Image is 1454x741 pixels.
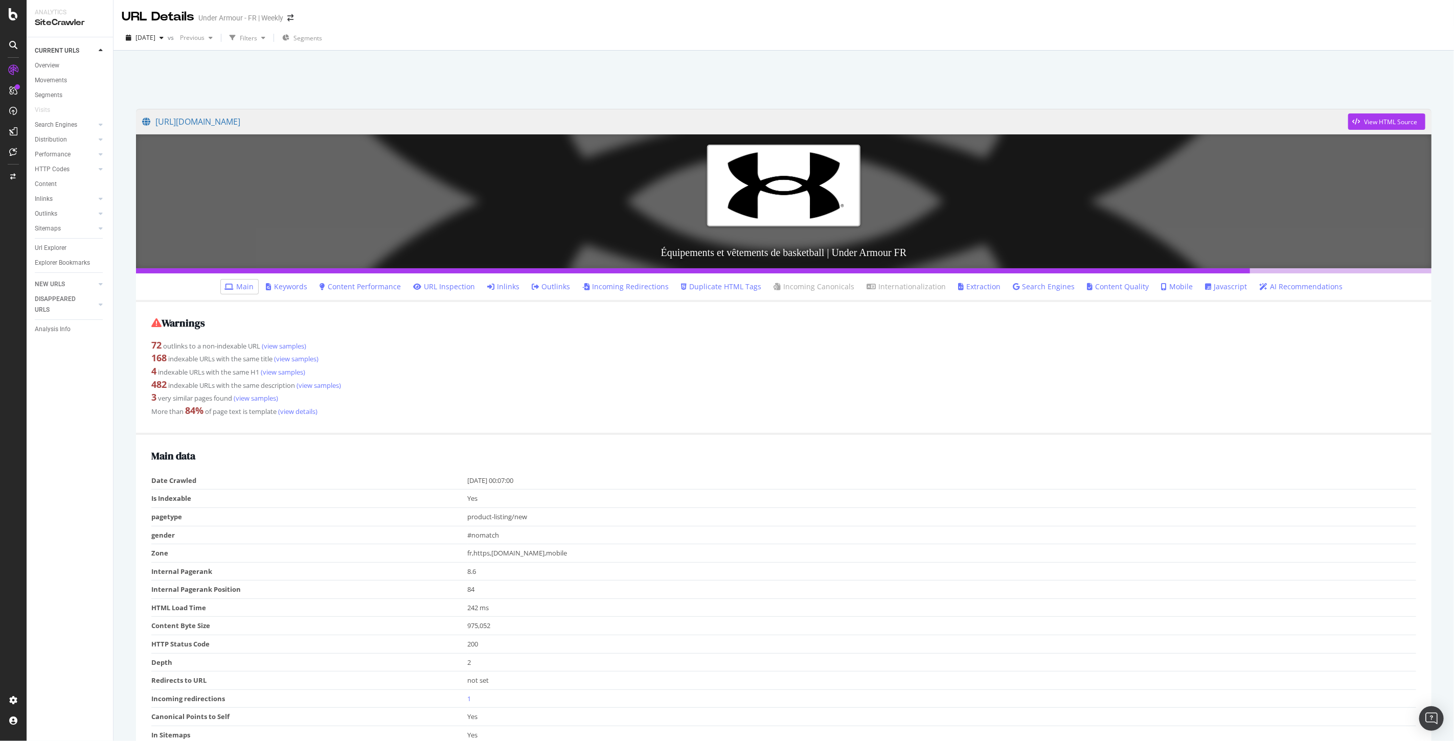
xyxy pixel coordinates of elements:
[232,393,278,403] a: (view samples)
[35,75,67,86] div: Movements
[35,164,96,175] a: HTTP Codes
[260,341,306,351] a: (view samples)
[35,90,106,101] a: Segments
[122,30,168,46] button: [DATE]
[35,294,86,315] div: DISAPPEARED URLS
[151,365,156,377] strong: 4
[35,258,106,268] a: Explorer Bookmarks
[151,391,1416,404] div: very similar pages found
[35,324,71,335] div: Analysis Info
[35,209,96,219] a: Outlinks
[259,367,305,377] a: (view samples)
[35,243,106,253] a: Url Explorer
[151,391,156,403] strong: 3
[959,282,1001,292] a: Extraction
[1419,706,1444,731] div: Open Intercom Messenger
[35,223,61,234] div: Sitemaps
[35,194,96,204] a: Inlinks
[151,352,1416,365] div: indexable URLs with the same title
[151,317,1416,329] h2: Warnings
[468,544,1417,563] td: fr,https,[DOMAIN_NAME],mobile
[35,120,77,130] div: Search Engines
[1013,282,1075,292] a: Search Engines
[35,120,96,130] a: Search Engines
[532,282,571,292] a: Outlinks
[151,352,167,364] strong: 168
[151,339,162,351] strong: 72
[35,90,62,101] div: Segments
[151,689,468,708] td: Incoming redirections
[468,562,1417,581] td: 8.6
[1206,282,1247,292] a: Javascript
[151,365,1416,378] div: indexable URLs with the same H1
[293,34,322,42] span: Segments
[122,8,194,26] div: URL Details
[1348,113,1425,130] button: View HTML Source
[35,60,106,71] a: Overview
[272,354,319,363] a: (view samples)
[774,282,855,292] a: Incoming Canonicals
[468,712,1412,722] div: Yes
[151,490,468,508] td: Is Indexable
[35,45,79,56] div: CURRENT URLS
[176,30,217,46] button: Previous
[35,75,106,86] a: Movements
[468,598,1417,617] td: 242 ms
[707,145,860,226] img: Équipements et vêtements de basketball | Under Armour FR
[681,282,762,292] a: Duplicate HTML Tags
[35,179,57,190] div: Content
[468,635,1417,653] td: 200
[35,134,67,145] div: Distribution
[151,562,468,581] td: Internal Pagerank
[468,490,1417,508] td: Yes
[185,404,203,416] strong: 84 %
[35,164,70,175] div: HTTP Codes
[151,617,468,635] td: Content Byte Size
[35,134,96,145] a: Distribution
[151,508,468,526] td: pagetype
[867,282,946,292] a: Internationalization
[35,149,71,160] div: Performance
[225,282,254,292] a: Main
[35,179,106,190] a: Content
[35,294,96,315] a: DISAPPEARED URLS
[168,33,176,42] span: vs
[1087,282,1149,292] a: Content Quality
[468,526,1417,544] td: #nomatch
[151,653,468,671] td: Depth
[35,279,65,290] div: NEW URLS
[488,282,520,292] a: Inlinks
[468,472,1417,490] td: [DATE] 00:07:00
[151,581,468,599] td: Internal Pagerank Position
[35,194,53,204] div: Inlinks
[35,105,50,115] div: Visits
[151,708,468,726] td: Canonical Points to Self
[35,324,106,335] a: Analysis Info
[277,407,317,416] a: (view details)
[468,617,1417,635] td: 975,052
[468,694,471,703] a: 1
[1260,282,1343,292] a: AI Recommendations
[135,33,155,42] span: 2025 Sep. 4th
[468,676,1412,685] div: not set
[151,635,468,653] td: HTTP Status Code
[35,258,90,268] div: Explorer Bookmarks
[151,671,468,690] td: Redirects to URL
[151,526,468,544] td: gender
[151,404,1416,418] div: More than of page text is template
[320,282,401,292] a: Content Performance
[240,34,257,42] div: Filters
[266,282,308,292] a: Keywords
[35,17,105,29] div: SiteCrawler
[278,30,326,46] button: Segments
[151,378,167,390] strong: 482
[151,472,468,490] td: Date Crawled
[583,282,669,292] a: Incoming Redirections
[295,381,341,390] a: (view samples)
[151,598,468,617] td: HTML Load Time
[35,105,60,115] a: Visits
[142,109,1348,134] a: [URL][DOMAIN_NAME]
[1364,118,1417,126] div: View HTML Source
[468,653,1417,671] td: 2
[151,378,1416,391] div: indexable URLs with the same description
